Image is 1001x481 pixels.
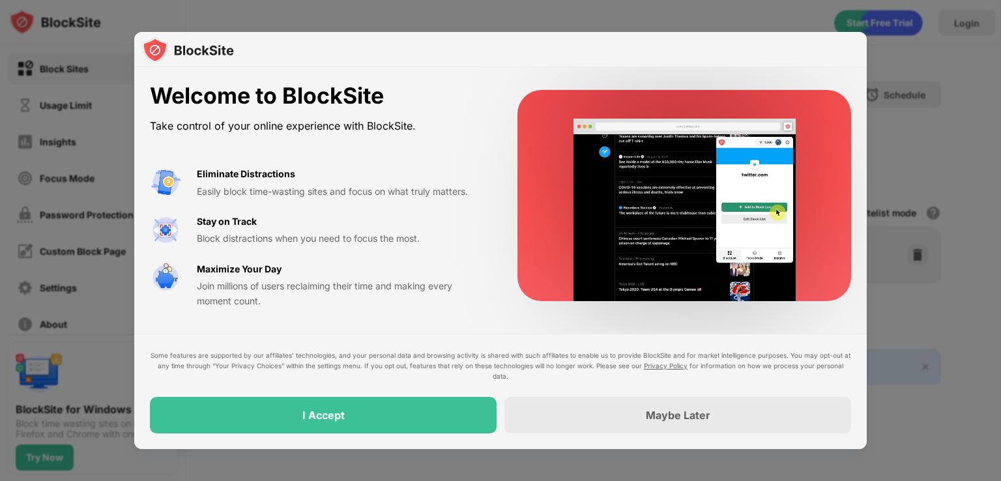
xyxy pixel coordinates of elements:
[197,167,295,181] div: Eliminate Distractions
[142,37,234,63] img: logo-blocksite.svg
[197,214,257,229] div: Stay on Track
[197,279,486,308] div: Join millions of users reclaiming their time and making every moment count.
[197,231,486,246] div: Block distractions when you need to focus the most.
[150,214,181,246] img: value-focus.svg
[302,409,345,422] div: I Accept
[150,262,181,293] img: value-safe-time.svg
[646,409,710,422] div: Maybe Later
[150,117,486,136] div: Take control of your online experience with BlockSite.
[150,167,181,198] img: value-avoid-distractions.svg
[150,350,851,381] div: Some features are supported by our affiliates’ technologies, and your personal data and browsing ...
[644,362,688,370] a: Privacy Policy
[150,83,486,109] div: Welcome to BlockSite
[197,184,486,199] div: Easily block time-wasting sites and focus on what truly matters.
[197,262,282,276] div: Maximize Your Day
